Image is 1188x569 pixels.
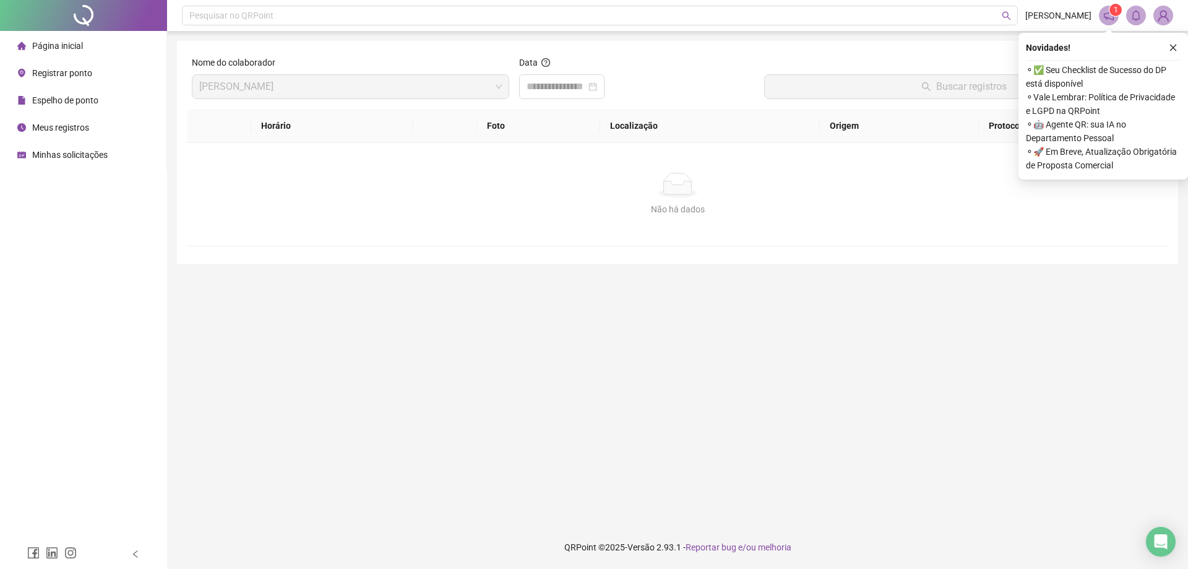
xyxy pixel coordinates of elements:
[979,109,1168,143] th: Protocolo
[17,123,26,132] span: clock-circle
[131,550,140,558] span: left
[1002,11,1011,20] span: search
[32,41,83,51] span: Página inicial
[1026,118,1181,145] span: ⚬ 🤖 Agente QR: sua IA no Departamento Pessoal
[27,547,40,559] span: facebook
[1026,90,1181,118] span: ⚬ Vale Lembrar: Política de Privacidade e LGPD na QRPoint
[541,58,550,67] span: question-circle
[1026,41,1070,54] span: Novidades !
[1025,9,1091,22] span: [PERSON_NAME]
[17,96,26,105] span: file
[167,526,1188,569] footer: QRPoint © 2025 - 2.93.1 -
[764,74,1163,99] button: Buscar registros
[1154,6,1173,25] img: 93606
[192,56,283,69] label: Nome do colaborador
[32,68,92,78] span: Registrar ponto
[32,150,108,160] span: Minhas solicitações
[32,123,89,132] span: Meus registros
[1109,4,1122,16] sup: 1
[17,41,26,50] span: home
[251,109,413,143] th: Horário
[477,109,600,143] th: Foto
[1026,145,1181,172] span: ⚬ 🚀 Em Breve, Atualização Obrigatória de Proposta Comercial
[202,202,1153,216] div: Não há dados
[17,69,26,77] span: environment
[1169,43,1177,52] span: close
[1114,6,1118,14] span: 1
[46,547,58,559] span: linkedin
[199,75,502,98] span: PAULO VICTOR PEREIRA DOS SANTOS
[820,109,979,143] th: Origem
[1146,527,1176,557] div: Open Intercom Messenger
[17,150,26,159] span: schedule
[686,542,791,552] span: Reportar bug e/ou melhoria
[1130,10,1142,21] span: bell
[32,95,98,105] span: Espelho de ponto
[519,58,538,67] span: Data
[627,542,655,552] span: Versão
[1026,63,1181,90] span: ⚬ ✅ Seu Checklist de Sucesso do DP está disponível
[64,547,77,559] span: instagram
[600,109,820,143] th: Localização
[1103,10,1114,21] span: notification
